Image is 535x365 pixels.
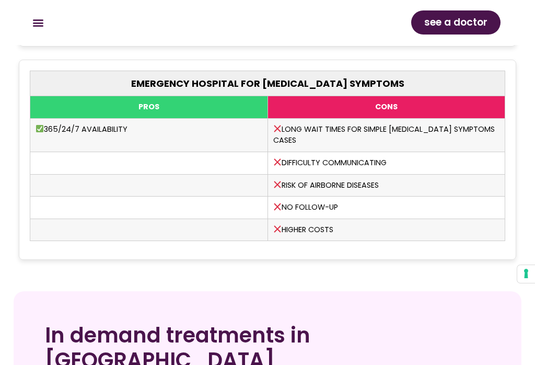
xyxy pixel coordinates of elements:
[274,158,281,166] img: ❌
[267,152,505,175] td: Difficulty communicating
[274,225,281,233] img: ❌
[267,197,505,219] td: No follow-up
[29,14,46,31] div: Menu Toggle
[30,71,505,96] th: EMERGENCY HOSPITAL FOR [MEDICAL_DATA] Symptoms
[411,10,501,35] a: see a doctor
[267,118,505,152] td: Long wait times for simple [MEDICAL_DATA] symptoms cases
[274,181,281,188] img: ❌
[274,203,281,210] img: ❌
[424,14,487,31] span: see a doctor
[36,125,43,132] img: ✅
[274,125,281,132] img: ❌
[267,174,505,197] td: Risk of airborne diseases
[267,219,505,241] td: Higher costs
[517,265,535,283] button: Your consent preferences for tracking technologies
[30,118,268,152] td: 365/24/7 availability
[30,96,268,119] th: Pros
[267,96,505,119] th: Cons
